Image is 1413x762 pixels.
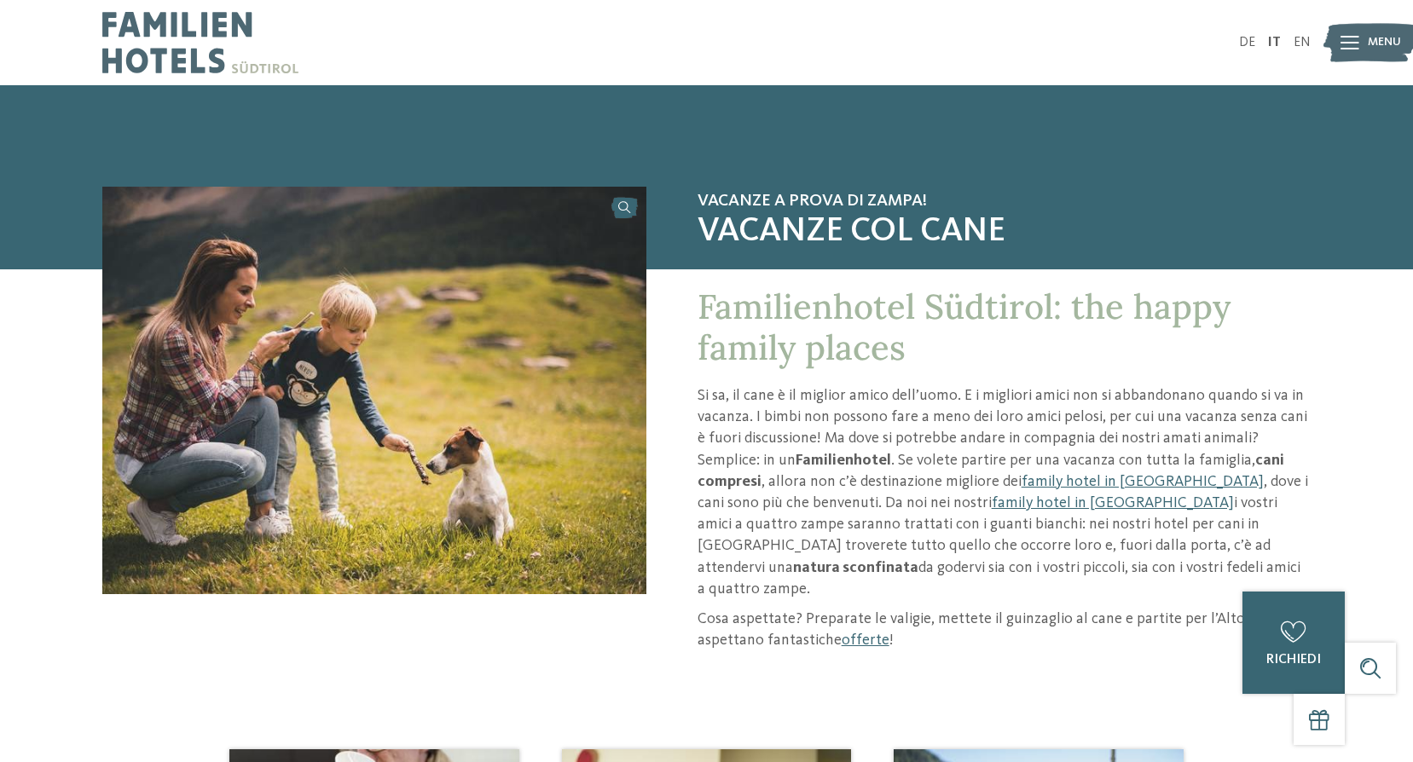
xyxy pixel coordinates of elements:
[793,560,918,575] strong: natura sconfinata
[698,609,1311,651] p: Cosa aspettate? Preparate le valigie, mettete il guinzaglio al cane e partite per l’Alto Adige. V...
[842,632,889,648] a: offerte
[1022,474,1264,489] a: family hotel in [GEOGRAPHIC_DATA]
[1268,36,1281,49] a: IT
[1266,653,1321,667] span: richiedi
[698,385,1311,600] p: Si sa, il cane è il miglior amico dell’uomo. E i migliori amici non si abbandonano quando si va i...
[102,187,646,594] img: Familienhotel: hotel per cani in Alto Adige
[698,191,1311,211] span: Vacanze a prova di zampa!
[1242,592,1345,694] a: richiedi
[698,285,1231,369] span: Familienhotel Südtirol: the happy family places
[698,453,1284,489] strong: cani compresi
[1294,36,1311,49] a: EN
[992,495,1234,511] a: family hotel in [GEOGRAPHIC_DATA]
[796,453,891,468] strong: Familienhotel
[1239,36,1255,49] a: DE
[698,211,1311,252] span: Vacanze col cane
[1368,34,1401,51] span: Menu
